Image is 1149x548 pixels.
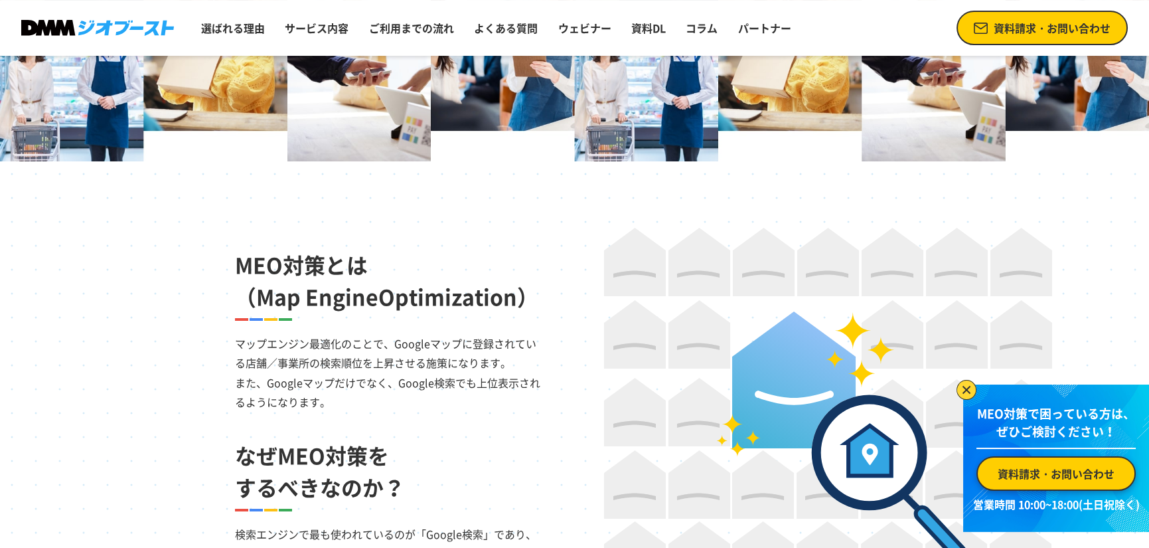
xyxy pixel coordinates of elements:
span: 資料請求・お問い合わせ [994,20,1111,36]
img: バナーを閉じる [957,380,976,400]
h2: MEO対策とは （Map EngineOptimization） [235,249,544,313]
h2: なぜMEO対策を するべきなのか？ [235,440,544,503]
p: マップエンジン最適化のことで、Googleマップに登録されている店舗／事業所の検索順位を上昇させる施策になります。 また、Googleマップだけでなく、Google検索でも上位表示されるようにな... [235,321,544,412]
a: コラム [680,15,723,41]
a: ご利用までの流れ [364,15,459,41]
span: 資料請求・お問い合わせ [998,466,1114,482]
img: DMMジオブースト [21,20,174,37]
a: 資料請求・お問い合わせ [957,11,1128,45]
a: 資料請求・お問い合わせ [976,456,1136,491]
a: ウェビナー [552,15,616,41]
p: MEO対策で困っている方は、 ぜひご検討ください！ [976,405,1136,449]
a: 選ばれる理由 [196,15,270,41]
a: サービス内容 [279,15,354,41]
p: 営業時間 10:00~18:00(土日祝除く) [971,496,1141,512]
a: パートナー [733,15,797,41]
a: 資料DL [626,15,671,41]
a: よくある質問 [469,15,543,41]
